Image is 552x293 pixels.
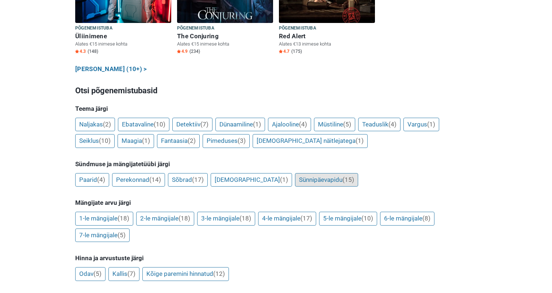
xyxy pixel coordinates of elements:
a: Dünaamiline(1) [215,118,265,132]
h5: Sündmuse ja mängijatetüübi järgi [75,160,477,168]
span: (18) [118,215,129,222]
span: (1) [356,137,364,144]
span: 4.7 [279,48,290,54]
a: Perekonnad(14) [112,173,165,187]
a: Vargus(1) [403,118,439,132]
a: Detektiiv(7) [172,118,212,132]
a: 3-le mängijale(18) [197,212,255,226]
span: (18) [239,215,251,222]
span: (2) [103,121,111,128]
p: Alates €15 inimese kohta [75,41,171,47]
span: 4.3 [75,48,86,54]
img: Star [75,50,79,53]
span: (10) [99,137,111,144]
a: Teaduslik(4) [358,118,400,132]
img: Star [177,50,181,53]
h6: Üliinimene [75,32,171,40]
h6: Red Alert [279,32,375,40]
a: Naljakas(2) [75,118,115,132]
span: (15) [342,176,354,183]
a: [DEMOGRAPHIC_DATA] näitlejatega(1) [253,134,368,148]
a: Maagia(1) [118,134,154,148]
span: (5) [343,121,351,128]
a: [PERSON_NAME] (10+) > [75,65,147,74]
a: Sünnipäevapidu(15) [295,173,358,187]
span: Põgenemistuba [177,24,214,32]
span: (10) [154,121,165,128]
a: Sõbrad(17) [168,173,208,187]
span: (4) [97,176,105,183]
a: 1-le mängijale(18) [75,212,133,226]
a: 5-le mängijale(10) [319,212,377,226]
span: (18) [179,215,190,222]
span: (175) [291,48,302,54]
span: Põgenemistuba [75,24,112,32]
a: Pimeduses(3) [203,134,250,148]
span: (3) [238,137,246,144]
span: (1) [280,176,288,183]
span: Põgenemistuba [279,24,316,32]
p: Alates €15 inimese kohta [177,41,273,47]
h5: Mängijate arvu järgi [75,199,477,206]
span: (7) [200,121,208,128]
a: Kõige paremini hinnatud(12) [142,267,229,281]
a: 2-le mängijale(18) [136,212,194,226]
span: (1) [253,121,261,128]
p: Alates €13 inimese kohta [279,41,375,47]
a: Ajalooline(4) [268,118,311,132]
span: (17) [300,215,312,222]
a: Odav(5) [75,267,106,281]
a: Kallis(7) [108,267,139,281]
span: (14) [149,176,161,183]
a: 7-le mängijale(5) [75,228,130,242]
a: [DEMOGRAPHIC_DATA](1) [211,173,292,187]
a: Müstiline(5) [314,118,355,132]
img: Star [279,50,283,53]
h5: Hinna ja arvustuste järgi [75,254,477,262]
a: Paarid(4) [75,173,109,187]
span: (4) [299,121,307,128]
a: 4-le mängijale(17) [258,212,316,226]
span: (148) [88,48,98,54]
span: 4.9 [177,48,188,54]
span: (10) [361,215,373,222]
span: (4) [388,121,396,128]
h5: Teema järgi [75,105,477,112]
span: (1) [427,121,435,128]
span: (2) [188,137,196,144]
span: (1) [142,137,150,144]
span: (234) [189,48,200,54]
a: Ebatavaline(10) [118,118,169,132]
span: (17) [192,176,204,183]
span: (7) [127,270,135,277]
h6: The Conjuring [177,32,273,40]
span: (8) [422,215,430,222]
a: Seiklus(10) [75,134,115,148]
h3: Otsi põgenemistubasid [75,85,477,97]
span: (12) [213,270,225,277]
span: (5) [118,231,126,239]
a: 6-le mängijale(8) [380,212,434,226]
span: (5) [93,270,101,277]
a: Fantaasia(2) [157,134,200,148]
